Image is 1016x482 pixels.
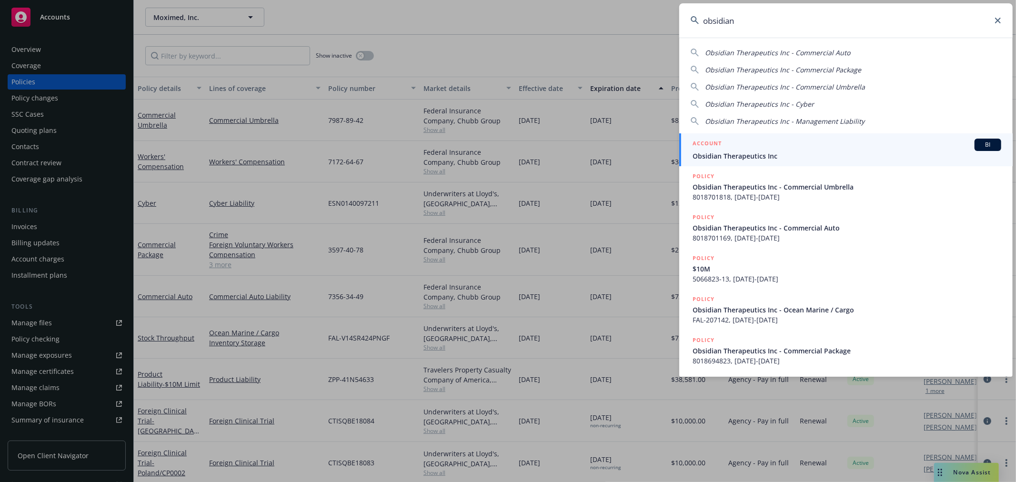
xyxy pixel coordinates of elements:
span: 5066823-13, [DATE]-[DATE] [693,274,1001,284]
span: Obsidian Therapeutics Inc - Commercial Package [705,65,861,74]
span: Obsidian Therapeutics Inc - Commercial Auto [705,48,850,57]
span: Obsidian Therapeutics Inc [693,151,1001,161]
h5: POLICY [693,212,714,222]
span: FAL-207142, [DATE]-[DATE] [693,315,1001,325]
a: POLICYObsidian Therapeutics Inc - Commercial Package8018694823, [DATE]-[DATE] [679,330,1013,371]
span: 8018701169, [DATE]-[DATE] [693,233,1001,243]
h5: POLICY [693,335,714,345]
span: Obsidian Therapeutics Inc - Commercial Auto [693,223,1001,233]
a: POLICYObsidian Therapeutics Inc - Ocean Marine / CargoFAL-207142, [DATE]-[DATE] [679,289,1013,330]
h5: POLICY [693,294,714,304]
input: Search... [679,3,1013,38]
span: Obsidian Therapeutics Inc - Commercial Package [693,346,1001,356]
span: Obsidian Therapeutics Inc - Commercial Umbrella [705,82,865,91]
span: Obsidian Therapeutics Inc - Cyber [705,100,814,109]
span: BI [978,141,997,149]
span: 8018701818, [DATE]-[DATE] [693,192,1001,202]
span: $10M [693,264,1001,274]
a: POLICY$10M5066823-13, [DATE]-[DATE] [679,248,1013,289]
span: Obsidian Therapeutics Inc - Management Liability [705,117,865,126]
a: POLICYObsidian Therapeutics Inc - Commercial Auto8018701169, [DATE]-[DATE] [679,207,1013,248]
span: 8018694823, [DATE]-[DATE] [693,356,1001,366]
a: ACCOUNTBIObsidian Therapeutics Inc [679,133,1013,166]
span: Obsidian Therapeutics Inc - Commercial Umbrella [693,182,1001,192]
a: POLICYObsidian Therapeutics Inc - Commercial Umbrella8018701818, [DATE]-[DATE] [679,166,1013,207]
h5: POLICY [693,253,714,263]
span: Obsidian Therapeutics Inc - Ocean Marine / Cargo [693,305,1001,315]
h5: POLICY [693,171,714,181]
h5: ACCOUNT [693,139,722,150]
